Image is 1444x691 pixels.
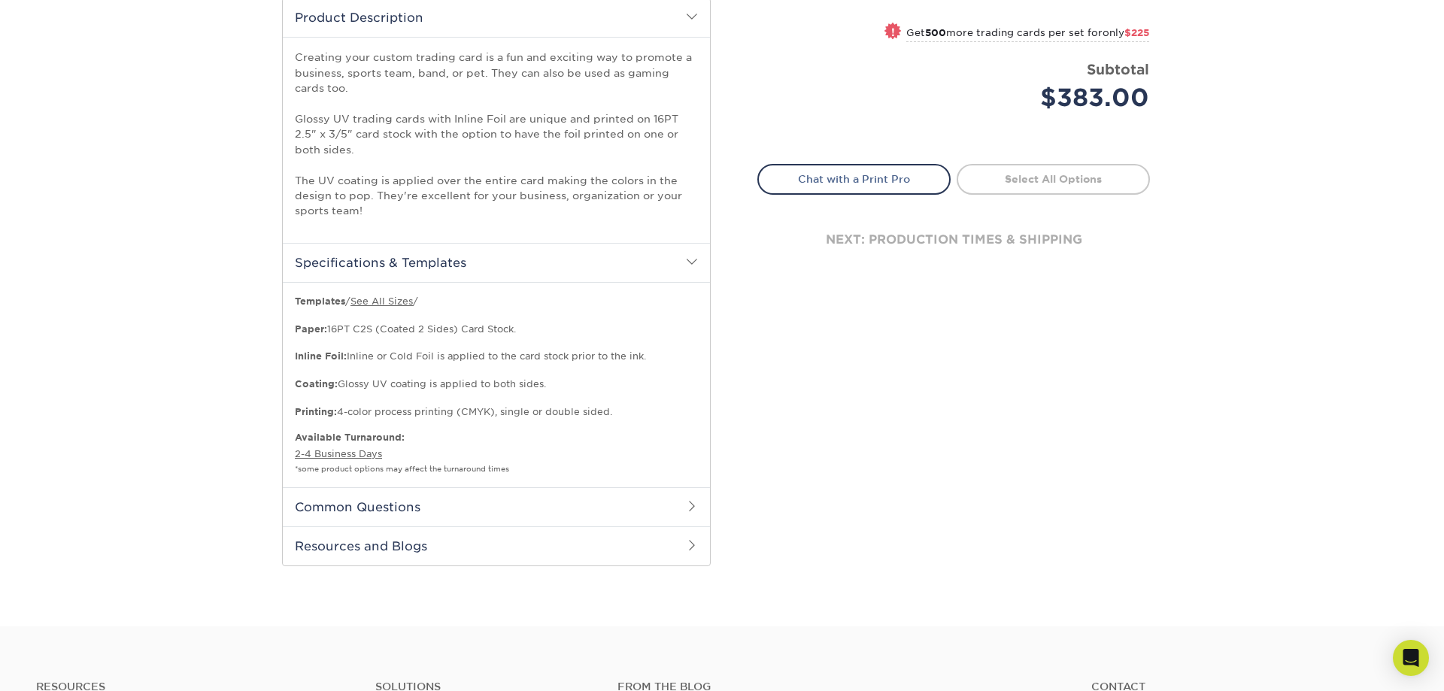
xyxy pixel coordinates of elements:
div: next: production times & shipping [757,195,1150,285]
a: Select All Options [957,164,1150,194]
b: Templates [295,295,345,307]
h2: Common Questions [283,487,710,526]
a: Chat with a Print Pro [757,164,951,194]
small: *some product options may affect the turnaround times [295,465,509,473]
div: $383.00 [965,80,1149,116]
strong: Coating: [295,378,338,389]
strong: Subtotal [1087,61,1149,77]
h2: Specifications & Templates [283,243,710,282]
a: 2-4 Business Days [295,448,382,459]
iframe: Google Customer Reviews [4,645,128,686]
span: $225 [1124,27,1149,38]
div: Open Intercom Messenger [1393,640,1429,676]
a: See All Sizes [350,295,413,307]
p: Creating your custom trading card is a fun and exciting way to promote a business, sports team, b... [295,50,698,218]
small: Get more trading cards per set for [906,27,1149,42]
b: Available Turnaround: [295,432,405,443]
strong: Printing: [295,406,337,417]
strong: Paper: [295,323,327,335]
p: / / 16PT C2S (Coated 2 Sides) Card Stock. Inline or Cold Foil is applied to the card stock prior ... [295,295,698,419]
span: only [1103,27,1149,38]
strong: Inline Foil: [295,350,347,362]
span: ! [891,24,895,40]
strong: 500 [925,27,946,38]
h2: Resources and Blogs [283,526,710,565]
